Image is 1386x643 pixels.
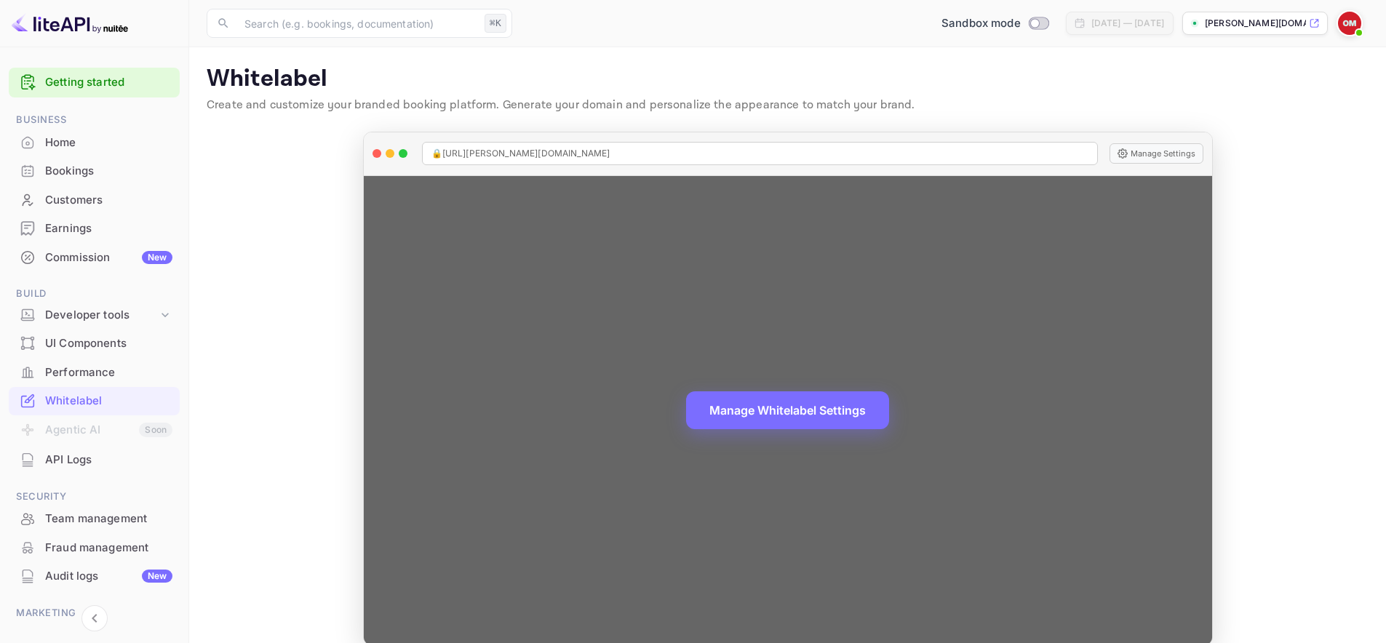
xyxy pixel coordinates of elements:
div: New [142,570,172,583]
button: Manage Settings [1110,143,1203,164]
span: Business [9,112,180,128]
a: Customers [9,186,180,213]
div: Team management [45,511,172,527]
div: CommissionNew [9,244,180,272]
div: [DATE] — [DATE] [1091,17,1164,30]
div: Bookings [45,163,172,180]
div: Whitelabel [9,387,180,415]
div: Developer tools [9,303,180,328]
div: Earnings [45,220,172,237]
a: Performance [9,359,180,386]
a: Whitelabel [9,387,180,414]
div: Bookings [9,157,180,185]
div: Switch to Production mode [936,15,1054,32]
p: Create and customize your branded booking platform. Generate your domain and personalize the appe... [207,97,1369,114]
div: API Logs [9,446,180,474]
div: Performance [9,359,180,387]
a: Earnings [9,215,180,241]
div: Fraud management [45,540,172,556]
span: 🔒 [URL][PERSON_NAME][DOMAIN_NAME] [431,147,610,160]
input: Search (e.g. bookings, documentation) [236,9,479,38]
div: Developer tools [45,307,158,324]
div: API Logs [45,452,172,468]
span: Security [9,489,180,505]
div: UI Components [45,335,172,352]
a: Getting started [45,74,172,91]
a: API Logs [9,446,180,473]
a: Team management [9,505,180,532]
a: CommissionNew [9,244,180,271]
span: Build [9,286,180,302]
div: Audit logs [45,568,172,585]
div: Performance [45,364,172,381]
button: Collapse navigation [81,605,108,631]
a: Audit logsNew [9,562,180,589]
div: New [142,251,172,264]
div: Whitelabel [45,393,172,410]
div: Home [9,129,180,157]
img: LiteAPI logo [12,12,128,35]
span: Marketing [9,605,180,621]
a: UI Components [9,330,180,356]
div: Earnings [9,215,180,243]
p: [PERSON_NAME][DOMAIN_NAME]... [1205,17,1306,30]
span: Sandbox mode [941,15,1021,32]
div: Getting started [9,68,180,97]
div: Team management [9,505,180,533]
div: Fraud management [9,534,180,562]
a: Home [9,129,180,156]
div: Customers [45,192,172,209]
div: Audit logsNew [9,562,180,591]
div: Commission [45,249,172,266]
a: Bookings [9,157,180,184]
p: Whitelabel [207,65,1369,94]
button: Manage Whitelabel Settings [686,391,889,429]
div: Home [45,135,172,151]
div: Customers [9,186,180,215]
div: UI Components [9,330,180,358]
div: ⌘K [485,14,506,33]
img: Oliver Mendez [1338,12,1361,35]
a: Fraud management [9,534,180,561]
